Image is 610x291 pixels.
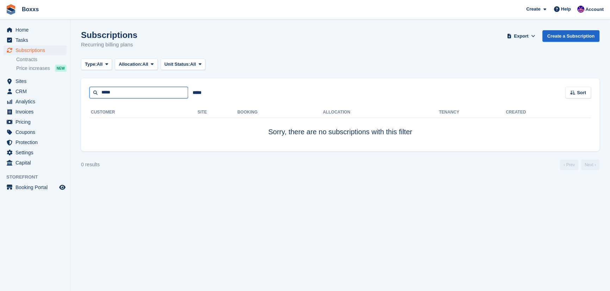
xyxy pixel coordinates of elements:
[4,117,67,127] a: menu
[15,35,58,45] span: Tasks
[323,107,439,118] th: Allocation
[16,56,67,63] a: Contracts
[16,64,67,72] a: Price increases NEW
[164,61,190,68] span: Unit Status:
[4,148,67,157] a: menu
[89,107,198,118] th: Customer
[15,45,58,55] span: Subscriptions
[542,30,599,42] a: Create a Subscription
[506,30,537,42] button: Export
[4,137,67,147] a: menu
[577,89,586,96] span: Sort
[115,59,158,70] button: Allocation: All
[4,158,67,168] a: menu
[85,61,97,68] span: Type:
[19,4,42,15] a: Boxxs
[15,127,58,137] span: Coupons
[142,61,148,68] span: All
[559,160,601,170] nav: Page
[4,97,67,106] a: menu
[439,107,463,118] th: Tenancy
[15,137,58,147] span: Protection
[15,107,58,117] span: Invoices
[15,86,58,96] span: CRM
[4,107,67,117] a: menu
[4,25,67,35] a: menu
[81,30,137,40] h1: Subscriptions
[15,25,58,35] span: Home
[585,6,604,13] span: Account
[190,61,196,68] span: All
[4,127,67,137] a: menu
[81,161,100,168] div: 0 results
[15,97,58,106] span: Analytics
[514,33,528,40] span: Export
[198,107,237,118] th: Site
[81,59,112,70] button: Type: All
[561,6,571,13] span: Help
[237,107,323,118] th: Booking
[15,148,58,157] span: Settings
[16,65,50,72] span: Price increases
[58,183,67,192] a: Preview store
[6,174,70,181] span: Storefront
[560,160,578,170] a: Previous
[15,117,58,127] span: Pricing
[577,6,584,13] img: Jamie Malcolm
[15,158,58,168] span: Capital
[15,76,58,86] span: Sites
[6,4,16,15] img: stora-icon-8386f47178a22dfd0bd8f6a31ec36ba5ce8667c1dd55bd0f319d3a0aa187defe.svg
[161,59,205,70] button: Unit Status: All
[15,182,58,192] span: Booking Portal
[119,61,142,68] span: Allocation:
[4,86,67,96] a: menu
[55,65,67,72] div: NEW
[268,128,412,136] span: Sorry, there are no subscriptions with this filter
[4,182,67,192] a: menu
[4,45,67,55] a: menu
[506,107,591,118] th: Created
[526,6,540,13] span: Create
[81,41,137,49] p: Recurring billing plans
[4,76,67,86] a: menu
[4,35,67,45] a: menu
[97,61,103,68] span: All
[581,160,599,170] a: Next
